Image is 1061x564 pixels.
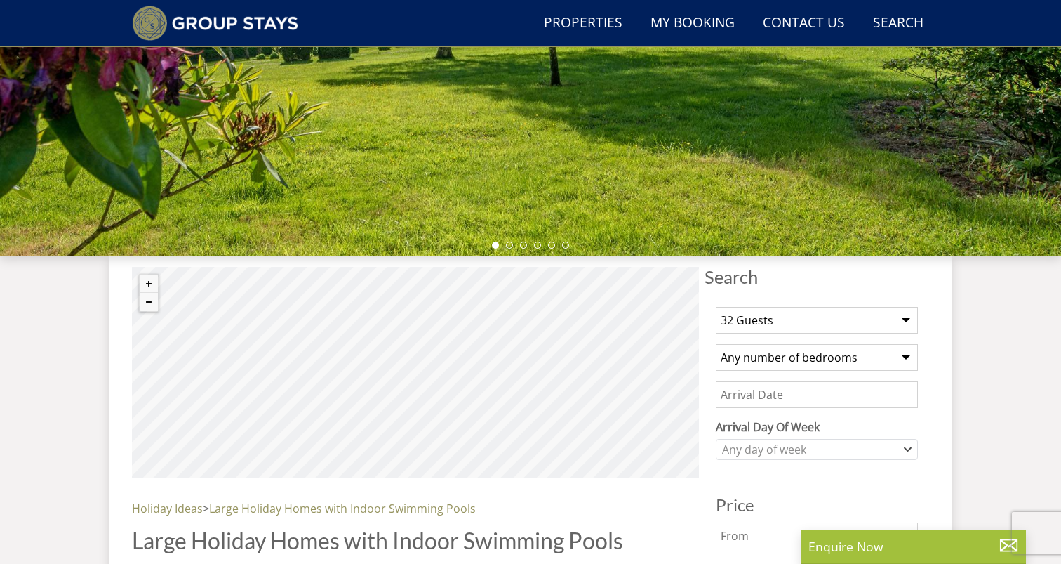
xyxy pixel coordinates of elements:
a: Large Holiday Homes with Indoor Swimming Pools [209,501,476,516]
a: Properties [538,8,628,39]
img: Group Stays [132,6,298,41]
canvas: Map [132,267,699,478]
h1: Large Holiday Homes with Indoor Swimming Pools [132,528,699,553]
span: Search [705,267,929,287]
p: Enquire Now [808,537,1019,556]
a: My Booking [645,8,740,39]
a: Search [867,8,929,39]
div: Any day of week [719,442,900,457]
input: Arrival Date [716,381,918,408]
a: Holiday Ideas [132,501,203,516]
div: Combobox [716,439,918,460]
label: Arrival Day Of Week [716,419,918,435]
input: From [716,523,918,549]
h3: Price [716,496,918,514]
button: Zoom out [140,293,158,311]
a: Contact Us [757,8,850,39]
button: Zoom in [140,275,158,293]
span: > [203,501,209,516]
